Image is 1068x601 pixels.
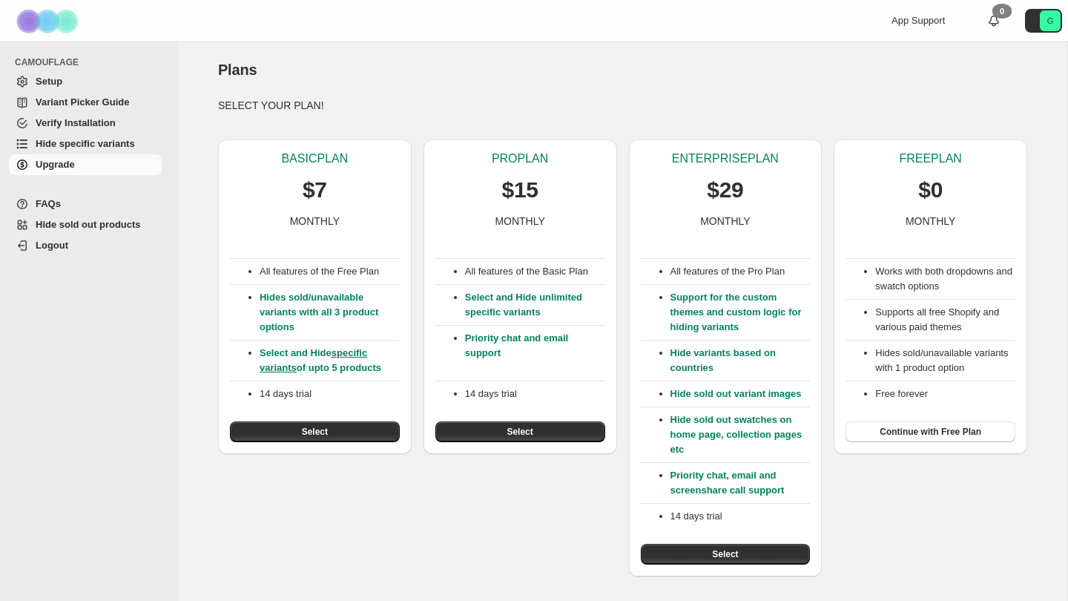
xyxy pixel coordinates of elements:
p: 14 days trial [670,509,811,524]
p: BASIC PLAN [281,151,348,166]
span: Hide sold out products [36,219,141,230]
a: FAQs [9,194,162,214]
p: Hide sold out swatches on home page, collection pages etc [670,413,811,457]
span: App Support [891,15,945,26]
a: Variant Picker Guide [9,92,162,113]
li: Supports all free Shopify and various paid themes [875,305,1015,335]
p: PRO PLAN [492,151,548,166]
button: Select [435,421,605,442]
p: Hide sold out variant images [670,387,811,401]
p: Support for the custom themes and custom logic for hiding variants [670,290,811,335]
span: Select [302,426,328,438]
button: Continue with Free Plan [845,421,1015,442]
p: All features of the Free Plan [260,264,400,279]
span: Logout [36,240,68,251]
span: FAQs [36,198,61,209]
img: Camouflage [12,1,86,42]
p: 14 days trial [465,387,605,401]
button: Select [641,544,811,565]
p: MONTHLY [700,214,750,229]
p: FREE PLAN [899,151,961,166]
a: Setup [9,71,162,92]
p: $29 [707,175,743,205]
p: $0 [918,175,943,205]
span: Plans [218,62,257,78]
p: Select and Hide of upto 5 products [260,346,400,375]
span: Avatar with initials G [1040,10,1061,31]
p: All features of the Basic Plan [465,264,605,279]
a: Hide specific variants [9,134,162,154]
p: $7 [303,175,327,205]
p: 14 days trial [260,387,400,401]
button: Select [230,421,400,442]
li: Free forever [875,387,1015,401]
text: G [1047,16,1054,25]
span: Select [507,426,533,438]
li: Hides sold/unavailable variants with 1 product option [875,346,1015,375]
a: Upgrade [9,154,162,175]
span: Verify Installation [36,117,116,128]
span: Upgrade [36,159,75,170]
span: Variant Picker Guide [36,96,129,108]
button: Avatar with initials G [1025,9,1062,33]
p: MONTHLY [495,214,544,229]
p: All features of the Pro Plan [670,264,811,279]
a: Verify Installation [9,113,162,134]
p: Priority chat, email and screenshare call support [670,468,811,498]
span: Continue with Free Plan [880,426,981,438]
p: Hides sold/unavailable variants with all 3 product options [260,290,400,335]
p: ENTERPRISE PLAN [672,151,779,166]
li: Works with both dropdowns and swatch options [875,264,1015,294]
p: SELECT YOUR PLAN! [218,98,1027,113]
a: 0 [986,13,1001,28]
p: $15 [502,175,538,205]
a: Logout [9,235,162,256]
p: MONTHLY [290,214,340,229]
span: Setup [36,76,62,87]
p: Priority chat and email support [465,331,605,375]
span: Hide specific variants [36,138,135,149]
span: CAMOUFLAGE [15,56,168,68]
p: Select and Hide unlimited specific variants [465,290,605,320]
div: 0 [992,4,1012,19]
a: Hide sold out products [9,214,162,235]
p: MONTHLY [906,214,955,229]
p: Hide variants based on countries [670,346,811,375]
span: Select [712,548,738,560]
